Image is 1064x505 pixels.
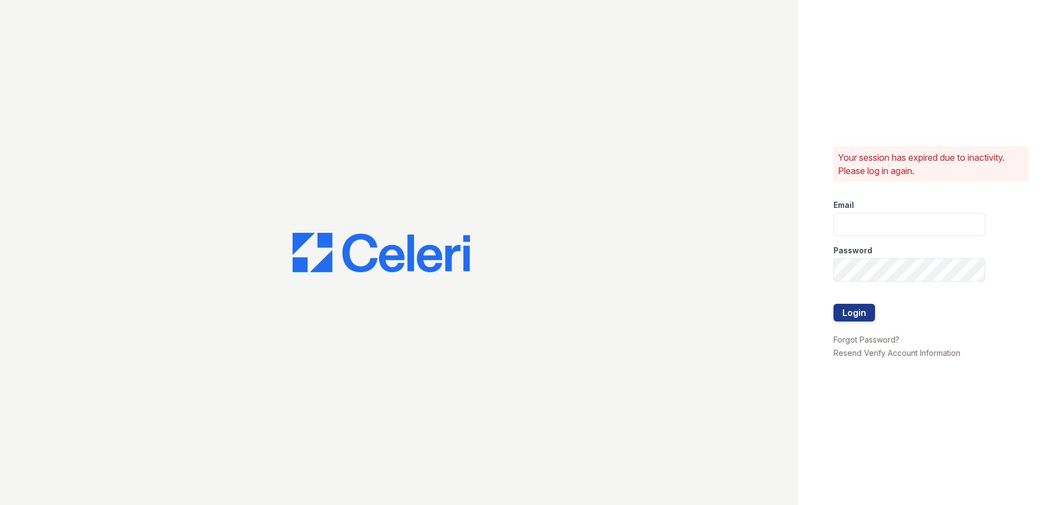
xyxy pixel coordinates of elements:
label: Email [833,200,854,211]
label: Password [833,245,872,256]
img: CE_Logo_Blue-a8612792a0a2168367f1c8372b55b34899dd931a85d93a1a3d3e32e68fde9ad4.png [293,233,470,273]
a: Resend Verify Account Information [833,348,960,358]
p: Your session has expired due to inactivity. Please log in again. [838,151,1024,177]
a: Forgot Password? [833,335,899,344]
button: Login [833,304,875,322]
